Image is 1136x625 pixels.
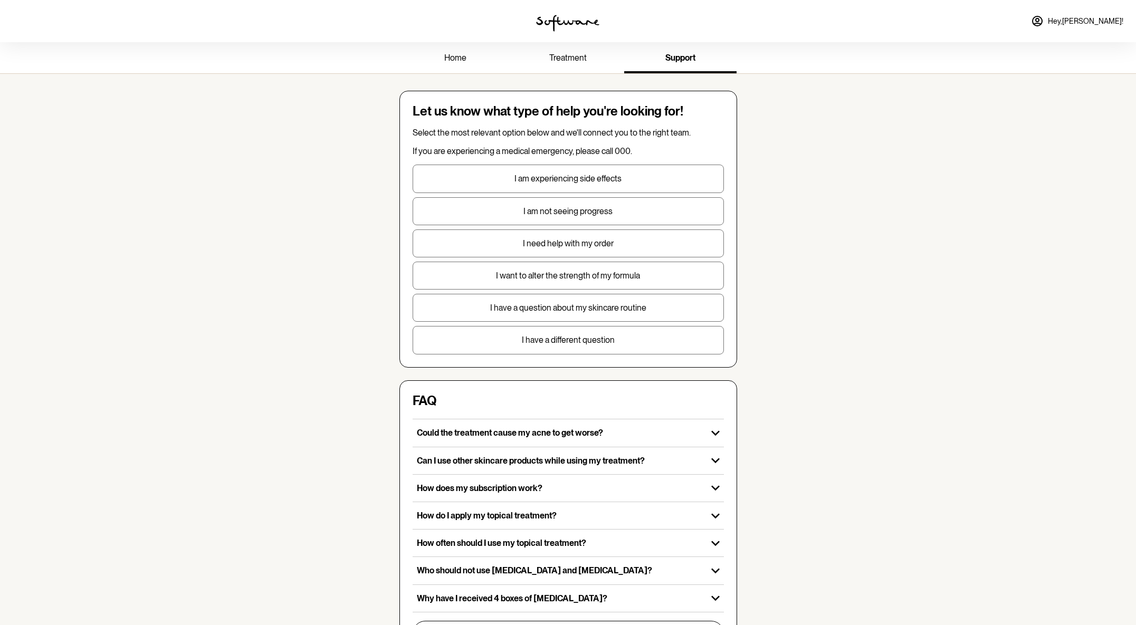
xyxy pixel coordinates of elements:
[536,15,599,32] img: software logo
[413,294,724,322] button: I have a question about my skincare routine
[413,146,724,156] p: If you are experiencing a medical emergency, please call 000.
[417,593,703,603] p: Why have I received 4 boxes of [MEDICAL_DATA]?
[1048,17,1123,26] span: Hey, [PERSON_NAME] !
[512,44,624,73] a: treatment
[417,538,703,548] p: How often should I use my topical treatment?
[399,44,512,73] a: home
[417,428,703,438] p: Could the treatment cause my acne to get worse?
[413,262,724,290] button: I want to alter the strength of my formula
[413,393,437,409] h4: FAQ
[413,585,724,612] button: Why have I received 4 boxes of [MEDICAL_DATA]?
[417,565,703,575] p: Who should not use [MEDICAL_DATA] and [MEDICAL_DATA]?
[1025,8,1130,34] a: Hey,[PERSON_NAME]!
[413,530,724,556] button: How often should I use my topical treatment?
[417,456,703,466] p: Can I use other skincare products while using my treatment?
[413,419,724,446] button: Could the treatment cause my acne to get worse?
[413,206,723,216] p: I am not seeing progress
[413,303,723,313] p: I have a question about my skincare routine
[444,53,466,63] span: home
[413,238,723,248] p: I need help with my order
[413,174,723,184] p: I am experiencing side effects
[624,44,737,73] a: support
[549,53,587,63] span: treatment
[413,326,724,354] button: I have a different question
[413,128,724,138] p: Select the most relevant option below and we'll connect you to the right team.
[413,557,724,584] button: Who should not use [MEDICAL_DATA] and [MEDICAL_DATA]?
[417,483,703,493] p: How does my subscription work?
[413,447,724,474] button: Can I use other skincare products while using my treatment?
[413,502,724,529] button: How do I apply my topical treatment?
[665,53,695,63] span: support
[413,165,724,193] button: I am experiencing side effects
[413,197,724,225] button: I am not seeing progress
[413,229,724,257] button: I need help with my order
[413,104,724,119] h4: Let us know what type of help you're looking for!
[413,335,723,345] p: I have a different question
[417,511,703,521] p: How do I apply my topical treatment?
[413,271,723,281] p: I want to alter the strength of my formula
[413,475,724,502] button: How does my subscription work?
